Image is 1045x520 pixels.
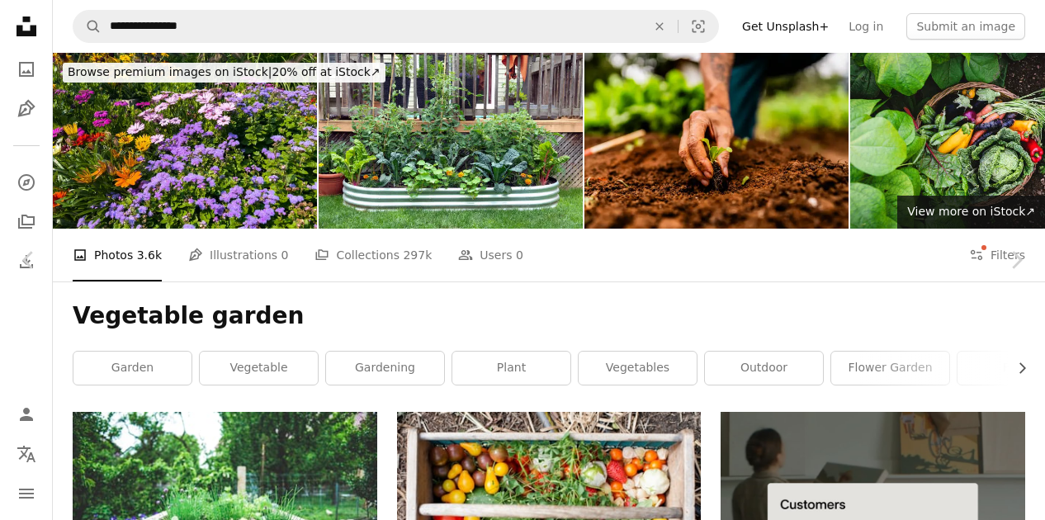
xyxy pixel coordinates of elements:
button: Filters [969,229,1025,281]
a: Get Unsplash+ [732,13,839,40]
a: vegetables [579,352,697,385]
a: Collections 297k [314,229,432,281]
a: Illustrations 0 [188,229,288,281]
a: Log in [839,13,893,40]
a: Log in / Sign up [10,398,43,431]
a: vegetable [200,352,318,385]
button: Search Unsplash [73,11,102,42]
button: Clear [641,11,678,42]
a: Users 0 [458,229,523,281]
a: Next [987,181,1045,339]
a: View more on iStock↗ [897,196,1045,229]
button: scroll list to the right [1007,352,1025,385]
a: Browse premium images on iStock|20% off at iStock↗ [53,53,395,92]
a: Photos [10,53,43,86]
a: outdoor [705,352,823,385]
span: 297k [403,246,432,264]
form: Find visuals sitewide [73,10,719,43]
a: flower garden [831,352,949,385]
img: Close-up of a farmer planting a lettuce seedling on a community garden [584,53,849,229]
a: garden [73,352,192,385]
h1: Vegetable garden [73,301,1025,331]
button: Language [10,437,43,470]
img: Flower in MacEwan Terrace Garden and The Riverwood Conservancy, mississauga, Canada [53,53,317,229]
button: Submit an image [906,13,1025,40]
a: Explore [10,166,43,199]
img: vegetable garden in galvanized raised bed [319,53,583,229]
a: Illustrations [10,92,43,125]
span: 0 [516,246,523,264]
a: plant [452,352,570,385]
button: Menu [10,477,43,510]
span: 0 [281,246,289,264]
span: View more on iStock ↗ [907,205,1035,218]
span: 20% off at iStock ↗ [68,65,381,78]
a: gardening [326,352,444,385]
button: Visual search [679,11,718,42]
span: Browse premium images on iStock | [68,65,272,78]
